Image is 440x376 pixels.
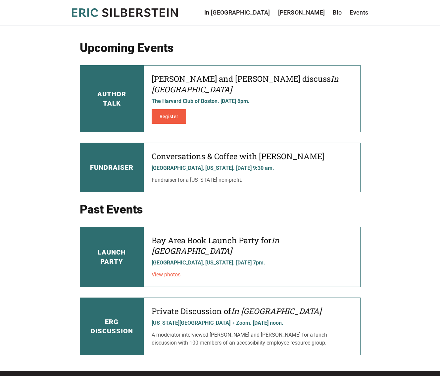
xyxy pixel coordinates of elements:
[152,235,352,256] h4: Bay Area Book Launch Party for
[278,8,325,17] a: [PERSON_NAME]
[98,248,126,266] h3: Launch Party
[152,319,352,327] p: [US_STATE][GEOGRAPHIC_DATA] + Zoom. [DATE] noon.
[152,73,339,95] em: In [GEOGRAPHIC_DATA]
[152,97,352,105] p: The Harvard Club of Boston. [DATE] 6pm.
[90,163,133,172] h3: Fundraiser
[152,176,352,184] p: Fundraiser for a [US_STATE] non-profit.
[152,331,352,347] p: A moderator interviewed [PERSON_NAME] and [PERSON_NAME] for a lunch discussion with 100 members o...
[152,259,352,267] p: [GEOGRAPHIC_DATA], [US_STATE]. [DATE] 7pm.
[204,8,270,17] a: In [GEOGRAPHIC_DATA]
[91,317,133,336] h3: ERG Discussion
[231,306,321,316] em: In [GEOGRAPHIC_DATA]
[80,203,361,216] h1: Past Events
[152,109,186,124] a: Register
[152,271,180,278] a: View photos
[97,89,126,108] h3: Author Talk
[152,306,352,316] h4: Private Discussion of
[152,151,352,162] h4: Conversations & Coffee with [PERSON_NAME]
[333,8,342,17] a: Bio
[80,41,361,55] h1: Upcoming Events
[350,8,368,17] a: Events
[152,73,352,95] h4: [PERSON_NAME] and [PERSON_NAME] discuss
[152,235,279,256] em: In [GEOGRAPHIC_DATA]
[152,164,352,172] p: [GEOGRAPHIC_DATA], [US_STATE]. [DATE] 9:30 am.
